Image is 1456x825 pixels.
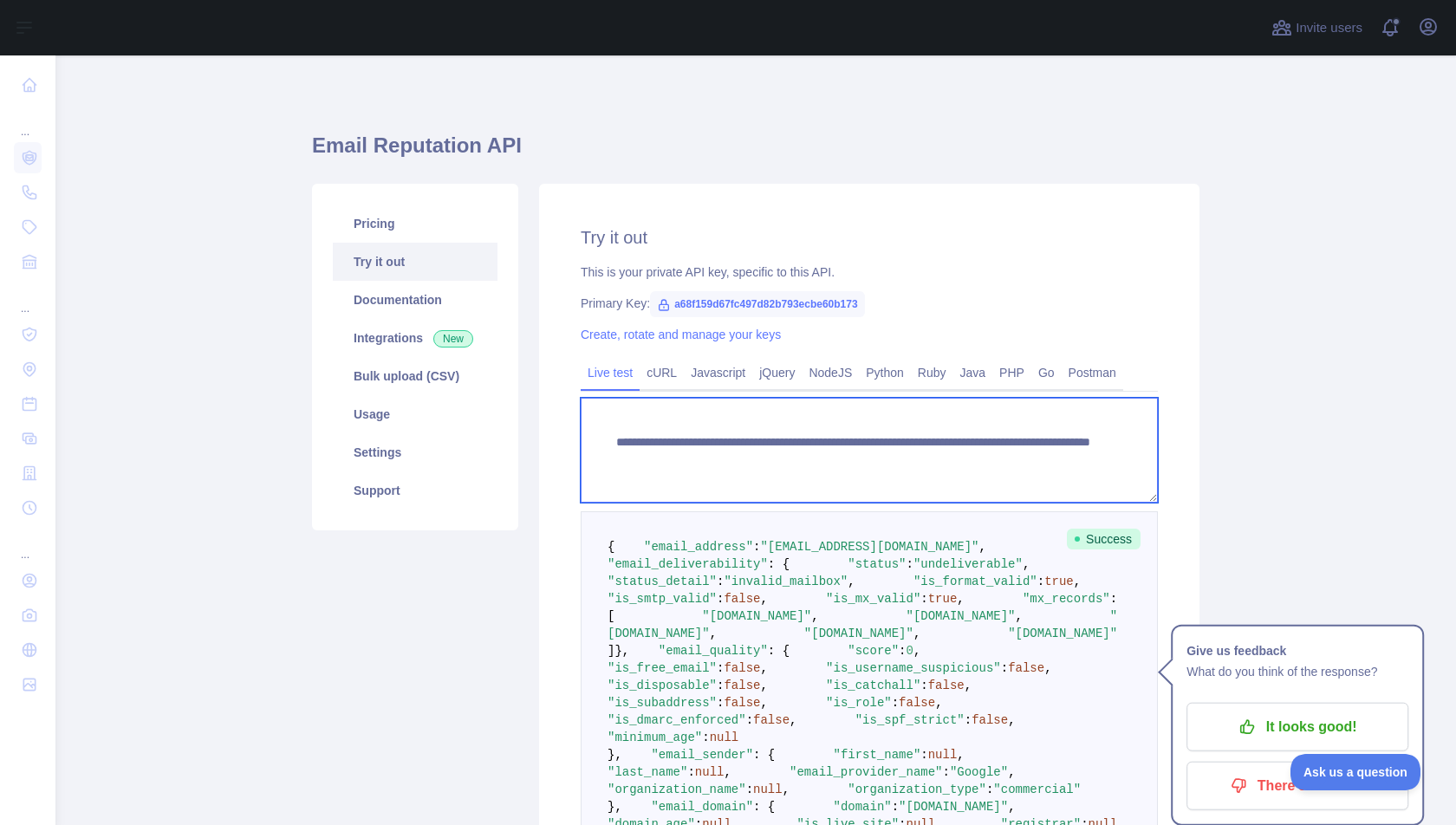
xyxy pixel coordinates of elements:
a: Live test [581,359,640,387]
span: ] [608,644,614,658]
span: true [928,592,958,606]
span: "is_disposable" [608,679,717,692]
span: : [746,713,753,727]
a: Try it out [333,243,497,281]
span: : [717,575,724,588]
span: "undeliverable" [913,557,1023,571]
span: : [920,748,927,762]
span: : [920,679,927,692]
span: "[EMAIL_ADDRESS][DOMAIN_NAME]" [760,540,978,554]
span: false [724,679,760,692]
span: : [702,731,709,744]
span: { [608,540,614,554]
span: null [710,731,739,744]
a: Postman [1062,359,1123,387]
span: , [1074,575,1081,588]
div: This is your private API key, specific to this API. [581,263,1158,281]
span: , [760,696,767,710]
a: Javascript [684,359,752,387]
span: , [811,609,818,623]
a: NodeJS [802,359,859,387]
span: , [1008,713,1015,727]
span: : [943,765,950,779]
span: null [695,765,725,779]
span: , [760,661,767,675]
span: : [746,783,753,796]
span: : [899,644,906,658]
span: , [710,627,717,640]
span: "first_name" [833,748,920,762]
span: "email_address" [644,540,753,554]
h2: Try it out [581,225,1158,250]
span: : [687,765,694,779]
span: "[DOMAIN_NAME]" [899,800,1008,814]
span: "commercial" [993,783,1081,796]
p: What do you think of the response? [1186,661,1408,682]
span: : [717,679,724,692]
span: "[DOMAIN_NAME]" [702,609,811,623]
span: "invalid_mailbox" [724,575,848,588]
span: : [753,540,760,554]
a: PHP [992,359,1031,387]
span: : { [753,748,775,762]
a: Pricing [333,205,497,243]
span: "last_name" [608,765,687,779]
span: false [928,679,965,692]
span: Invite users [1296,18,1362,38]
a: Support [333,471,497,510]
span: "organization_name" [608,783,746,796]
span: , [760,679,767,692]
a: Java [953,359,993,387]
span: : [892,800,899,814]
span: "domain" [833,800,891,814]
span: "mx_records" [1023,592,1110,606]
h1: Give us feedback [1186,640,1408,661]
span: "[DOMAIN_NAME]" [804,627,913,640]
span: "score" [848,644,899,658]
span: : [1037,575,1044,588]
a: Documentation [333,281,497,319]
span: }, [614,644,629,658]
iframe: Toggle Customer Support [1290,754,1421,790]
span: "email_provider_name" [790,765,942,779]
span: "is_username_suspicious" [826,661,1001,675]
span: "[DOMAIN_NAME]" [907,609,1016,623]
span: , [1008,800,1015,814]
span: }, [608,800,622,814]
span: "is_role" [826,696,892,710]
span: false [724,592,760,606]
span: "email_sender" [651,748,753,762]
a: Usage [333,395,497,433]
span: , [957,748,964,762]
span: : { [753,800,775,814]
span: "email_quality" [659,644,768,658]
span: "is_smtp_valid" [608,592,717,606]
div: ... [14,104,42,139]
span: , [790,713,796,727]
span: 0 [907,644,913,658]
span: , [1008,765,1015,779]
span: , [724,765,731,779]
span: "is_format_valid" [913,575,1037,588]
span: : [920,592,927,606]
span: : [892,696,899,710]
a: Integrations New [333,319,497,357]
div: ... [14,281,42,315]
span: , [760,592,767,606]
span: a68f159d67fc497d82b793ecbe60b173 [650,291,865,317]
span: "Google" [950,765,1008,779]
span: false [724,696,760,710]
span: "minimum_age" [608,731,702,744]
span: false [753,713,790,727]
span: , [1016,609,1023,623]
span: false [724,661,760,675]
span: , [848,575,855,588]
span: , [935,696,942,710]
span: , [1023,557,1030,571]
a: Bulk upload (CSV) [333,357,497,395]
span: "status_detail" [608,575,717,588]
span: false [899,696,935,710]
div: Primary Key: [581,295,1158,312]
span: : [717,592,724,606]
span: "is_spf_strict" [855,713,965,727]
